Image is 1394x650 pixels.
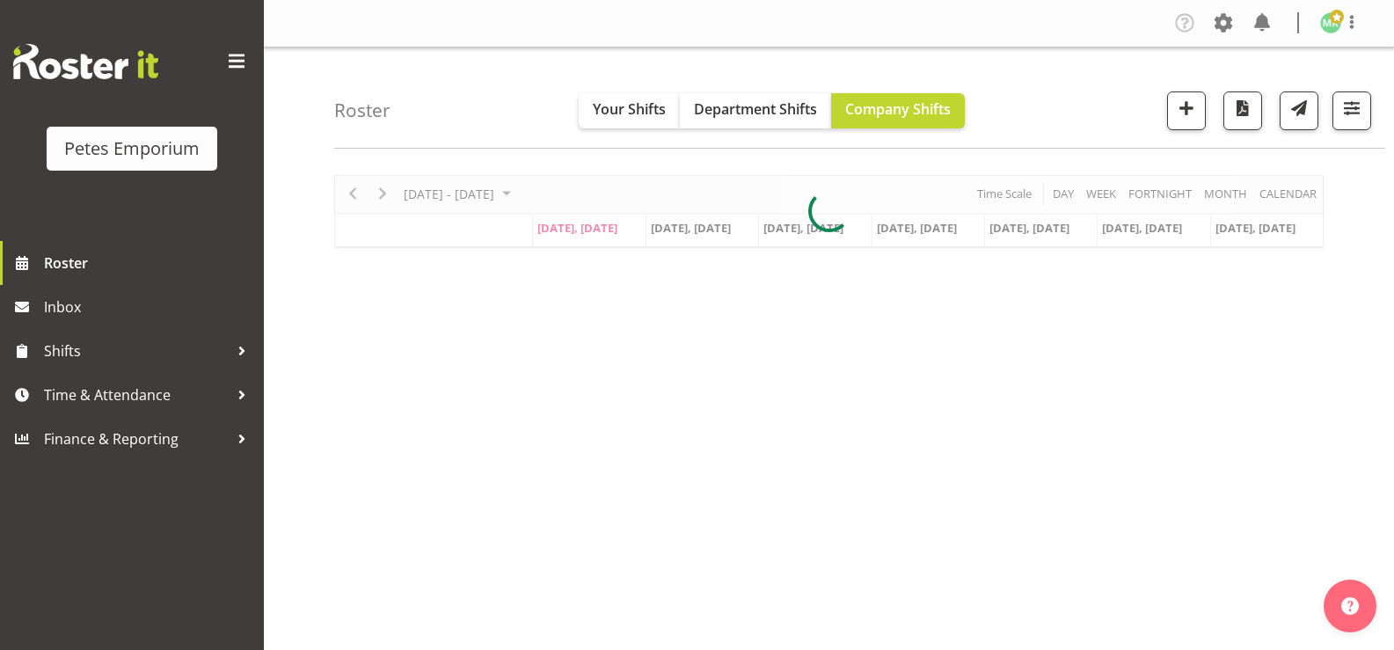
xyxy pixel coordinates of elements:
span: Time & Attendance [44,382,229,408]
button: Department Shifts [680,93,831,128]
h4: Roster [334,100,390,121]
button: Your Shifts [579,93,680,128]
span: Shifts [44,338,229,364]
span: Inbox [44,294,255,320]
img: Rosterit website logo [13,44,158,79]
button: Filter Shifts [1332,91,1371,130]
span: Finance & Reporting [44,426,229,452]
div: Petes Emporium [64,135,200,162]
button: Company Shifts [831,93,965,128]
button: Send a list of all shifts for the selected filtered period to all rostered employees. [1280,91,1318,130]
button: Add a new shift [1167,91,1206,130]
button: Download a PDF of the roster according to the set date range. [1223,91,1262,130]
span: Department Shifts [694,99,817,119]
span: Roster [44,250,255,276]
img: melanie-richardson713.jpg [1320,12,1341,33]
span: Your Shifts [593,99,666,119]
span: Company Shifts [845,99,951,119]
img: help-xxl-2.png [1341,597,1359,615]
